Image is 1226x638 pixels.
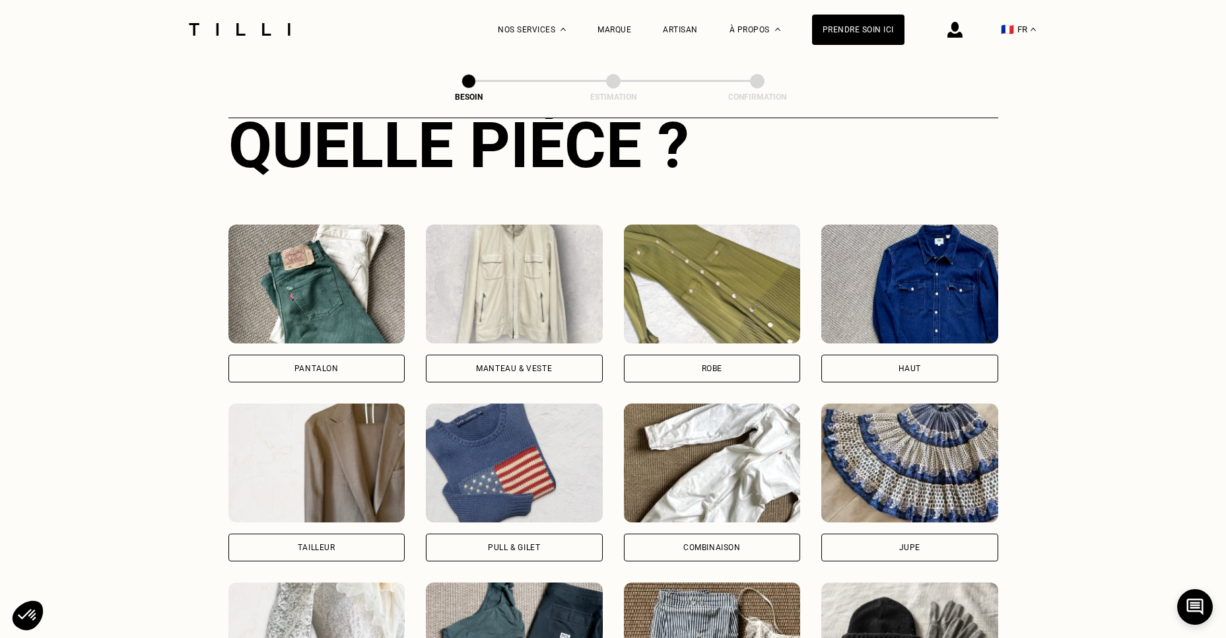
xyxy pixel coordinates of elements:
[691,92,823,102] div: Confirmation
[298,544,335,551] div: Tailleur
[403,92,535,102] div: Besoin
[683,544,741,551] div: Combinaison
[947,22,963,38] img: icône connexion
[1001,23,1014,36] span: 🇫🇷
[547,92,679,102] div: Estimation
[228,404,405,522] img: Tilli retouche votre Tailleur
[228,225,405,343] img: Tilli retouche votre Pantalon
[476,365,552,372] div: Manteau & Veste
[488,544,540,551] div: Pull & gilet
[426,225,603,343] img: Tilli retouche votre Manteau & Veste
[1031,28,1036,31] img: menu déroulant
[597,25,631,34] a: Marque
[228,108,998,182] div: Quelle pièce ?
[624,225,801,343] img: Tilli retouche votre Robe
[812,15,904,45] a: Prendre soin ici
[663,25,698,34] a: Artisan
[899,365,921,372] div: Haut
[294,365,339,372] div: Pantalon
[775,28,780,31] img: Menu déroulant à propos
[899,544,920,551] div: Jupe
[184,23,295,36] img: Logo du service de couturière Tilli
[821,404,998,522] img: Tilli retouche votre Jupe
[624,404,801,522] img: Tilli retouche votre Combinaison
[821,225,998,343] img: Tilli retouche votre Haut
[561,28,566,31] img: Menu déroulant
[702,365,722,372] div: Robe
[426,404,603,522] img: Tilli retouche votre Pull & gilet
